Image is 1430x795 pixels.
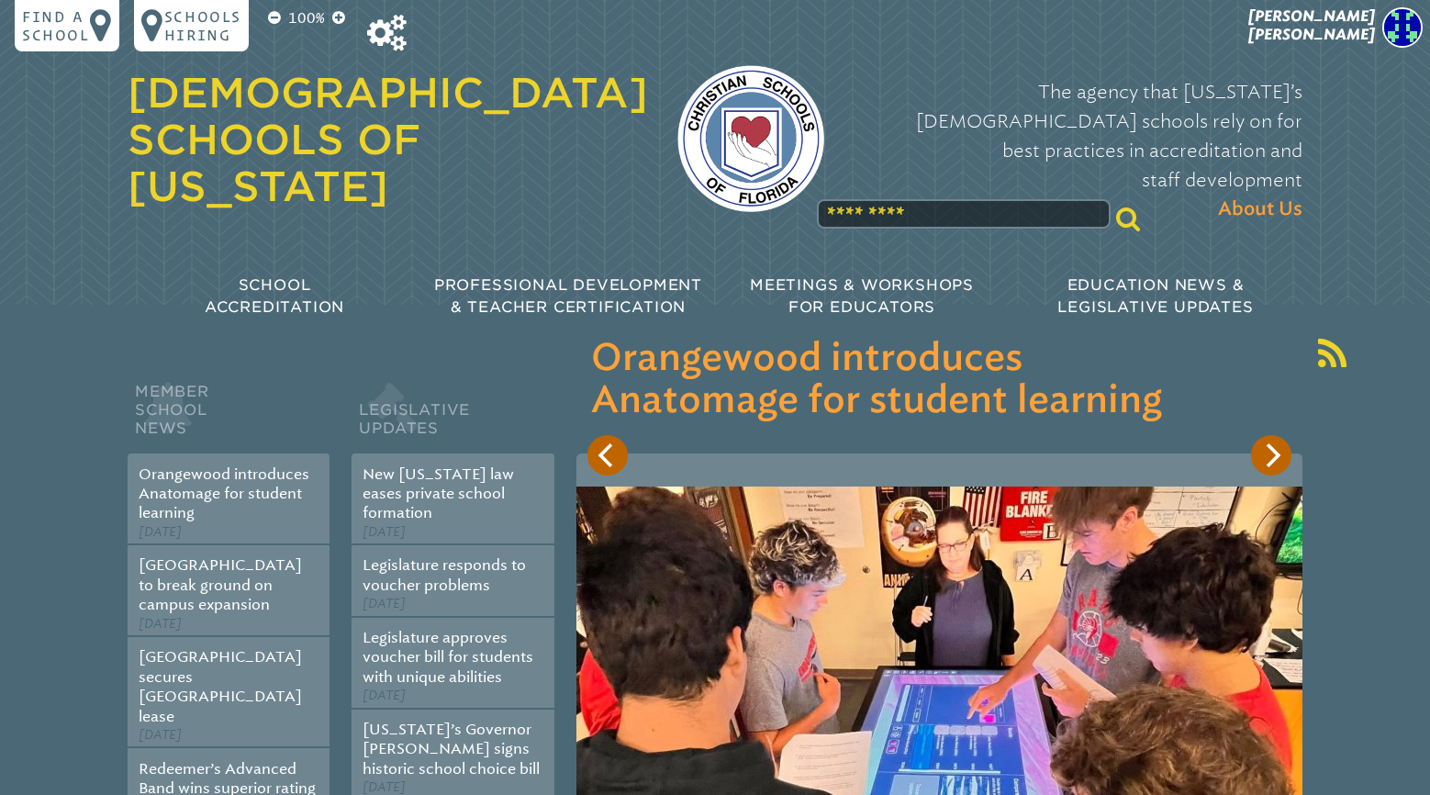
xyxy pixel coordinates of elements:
[363,629,533,686] a: Legislature approves voucher bill for students with unique abilities
[1382,7,1423,48] img: 76ffd2a4fbb71011d9448bd30a0b3acf
[591,338,1288,422] h3: Orangewood introduces Anatomage for student learning
[363,596,406,611] span: [DATE]
[363,556,526,593] a: Legislature responds to voucher problems
[128,69,648,210] a: [DEMOGRAPHIC_DATA] Schools of [US_STATE]
[434,276,702,316] span: Professional Development & Teacher Certification
[139,465,309,522] a: Orangewood introduces Anatomage for student learning
[139,556,302,613] a: [GEOGRAPHIC_DATA] to break ground on campus expansion
[164,7,241,44] p: Schools Hiring
[363,524,406,540] span: [DATE]
[854,77,1302,224] p: The agency that [US_STATE]’s [DEMOGRAPHIC_DATA] schools rely on for best practices in accreditati...
[128,378,330,453] h2: Member School News
[750,276,974,316] span: Meetings & Workshops for Educators
[363,779,406,795] span: [DATE]
[139,648,302,724] a: [GEOGRAPHIC_DATA] secures [GEOGRAPHIC_DATA] lease
[363,721,540,778] a: [US_STATE]’s Governor [PERSON_NAME] signs historic school choice bill
[139,524,182,540] span: [DATE]
[139,616,182,632] span: [DATE]
[363,688,406,703] span: [DATE]
[139,727,182,743] span: [DATE]
[1251,435,1291,476] button: Next
[677,65,824,212] img: csf-logo-web-colors.png
[205,276,344,316] span: School Accreditation
[1057,276,1253,316] span: Education News & Legislative Updates
[363,465,514,522] a: New [US_STATE] law eases private school formation
[22,7,90,44] p: Find a school
[352,378,553,453] h2: Legislative Updates
[285,7,329,29] p: 100%
[1218,195,1302,224] span: About Us
[1248,7,1375,43] span: [PERSON_NAME] [PERSON_NAME]
[587,435,628,476] button: Previous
